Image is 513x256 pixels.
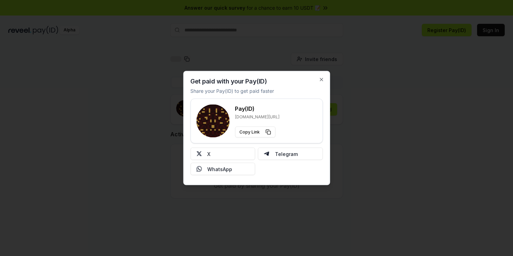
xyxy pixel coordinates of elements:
[235,114,279,120] p: [DOMAIN_NAME][URL]
[190,87,274,95] p: Share your Pay(ID) to get paid faster
[235,127,275,138] button: Copy Link
[264,151,269,157] img: Telegram
[190,163,255,175] button: WhatsApp
[190,148,255,160] button: X
[190,78,267,85] h2: Get paid with your Pay(ID)
[196,166,202,172] img: Whatsapp
[196,151,202,157] img: X
[258,148,323,160] button: Telegram
[235,105,279,113] h3: Pay(ID)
